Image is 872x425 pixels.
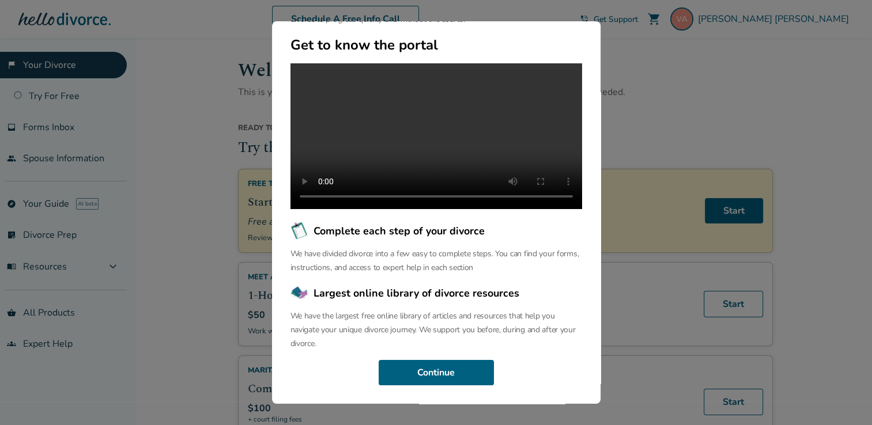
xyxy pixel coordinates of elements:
[314,286,519,301] span: Largest online library of divorce resources
[290,222,309,240] img: Complete each step of your divorce
[814,370,872,425] iframe: Chat Widget
[290,284,309,302] img: Largest online library of divorce resources
[290,309,582,351] p: We have the largest free online library of articles and resources that help you navigate your uni...
[290,247,582,275] p: We have divided divorce into a few easy to complete steps. You can find your forms, instructions,...
[314,223,485,238] span: Complete each step of your divorce
[290,36,582,54] h2: Get to know the portal
[379,360,494,385] button: Continue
